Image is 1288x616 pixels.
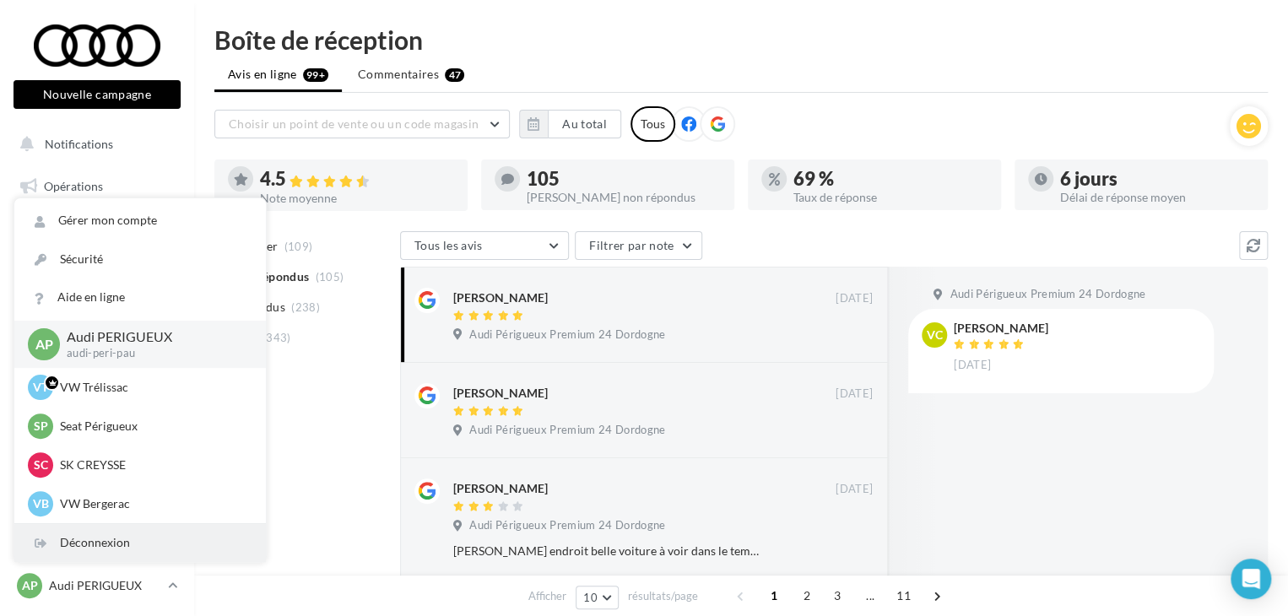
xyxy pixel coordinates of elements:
span: SC [34,457,48,473]
span: Tous les avis [414,238,483,252]
span: Audi Périgueux Premium 24 Dordogne [469,423,665,438]
a: Gérer mon compte [14,202,266,240]
span: AP [22,577,38,594]
div: Délai de réponse moyen [1060,192,1254,203]
span: Afficher [528,588,566,604]
span: 1 [760,582,787,609]
div: 6 jours [1060,170,1254,188]
a: Boîte de réception99+ [10,210,184,246]
span: Commentaires [358,66,439,83]
div: [PERSON_NAME] endroit belle voiture à voir dans le temps au moment de change de voiture [453,543,763,559]
span: 11 [890,582,917,609]
a: AFFICHAGE PRESSE MD [10,422,184,472]
div: Déconnexion [14,524,266,562]
div: Taux de réponse [793,192,988,203]
div: Boîte de réception [214,27,1268,52]
p: VW Trélissac [60,379,246,396]
div: Note moyenne [260,192,454,204]
a: Visibilité en ligne [10,254,184,289]
a: Opérations [10,169,184,204]
button: 10 [576,586,619,609]
span: Choisir un point de vente ou un code magasin [229,116,479,131]
div: 69 % [793,170,988,188]
button: Nouvelle campagne [14,80,181,109]
p: Audi PERIGUEUX [49,577,161,594]
div: Open Intercom Messenger [1231,559,1271,599]
div: 105 [527,170,721,188]
span: (109) [284,240,313,253]
a: AP Audi PERIGUEUX [14,570,181,602]
span: [DATE] [836,291,873,306]
span: 10 [583,591,598,604]
button: Choisir un point de vente ou un code magasin [214,110,510,138]
div: 4.5 [260,170,454,189]
span: VC [927,327,943,343]
span: VB [33,495,49,512]
span: 3 [824,582,851,609]
span: 2 [793,582,820,609]
div: [PERSON_NAME] [954,322,1048,334]
a: Campagnes [10,296,184,332]
span: ... [857,582,884,609]
button: Au total [519,110,621,138]
span: [DATE] [954,358,991,373]
p: audi-peri-pau [67,346,239,361]
button: Notifications [10,127,177,162]
span: Notifications [45,137,113,151]
p: Seat Périgueux [60,418,246,435]
span: (238) [291,300,320,314]
div: [PERSON_NAME] [453,385,548,402]
a: Aide en ligne [14,278,266,316]
div: [PERSON_NAME] [453,289,548,306]
span: résultats/page [628,588,698,604]
div: Tous [630,106,675,142]
span: [DATE] [836,386,873,402]
span: AP [35,334,53,354]
span: (343) [262,331,291,344]
span: Audi Périgueux Premium 24 Dordogne [469,518,665,533]
div: 47 [445,68,464,82]
p: SK CREYSSE [60,457,246,473]
div: [PERSON_NAME] non répondus [527,192,721,203]
a: Contacts [10,338,184,373]
span: VT [33,379,48,396]
button: Filtrer par note [575,231,702,260]
span: Audi Périgueux Premium 24 Dordogne [950,287,1145,302]
p: VW Bergerac [60,495,246,512]
div: [PERSON_NAME] [453,480,548,497]
span: Opérations [44,179,103,193]
button: Tous les avis [400,231,569,260]
span: SP [34,418,48,435]
a: Médiathèque [10,380,184,415]
a: Sécurité [14,240,266,278]
p: Audi PERIGUEUX [67,327,239,347]
button: Au total [548,110,621,138]
span: Audi Périgueux Premium 24 Dordogne [469,327,665,343]
span: [DATE] [836,482,873,497]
